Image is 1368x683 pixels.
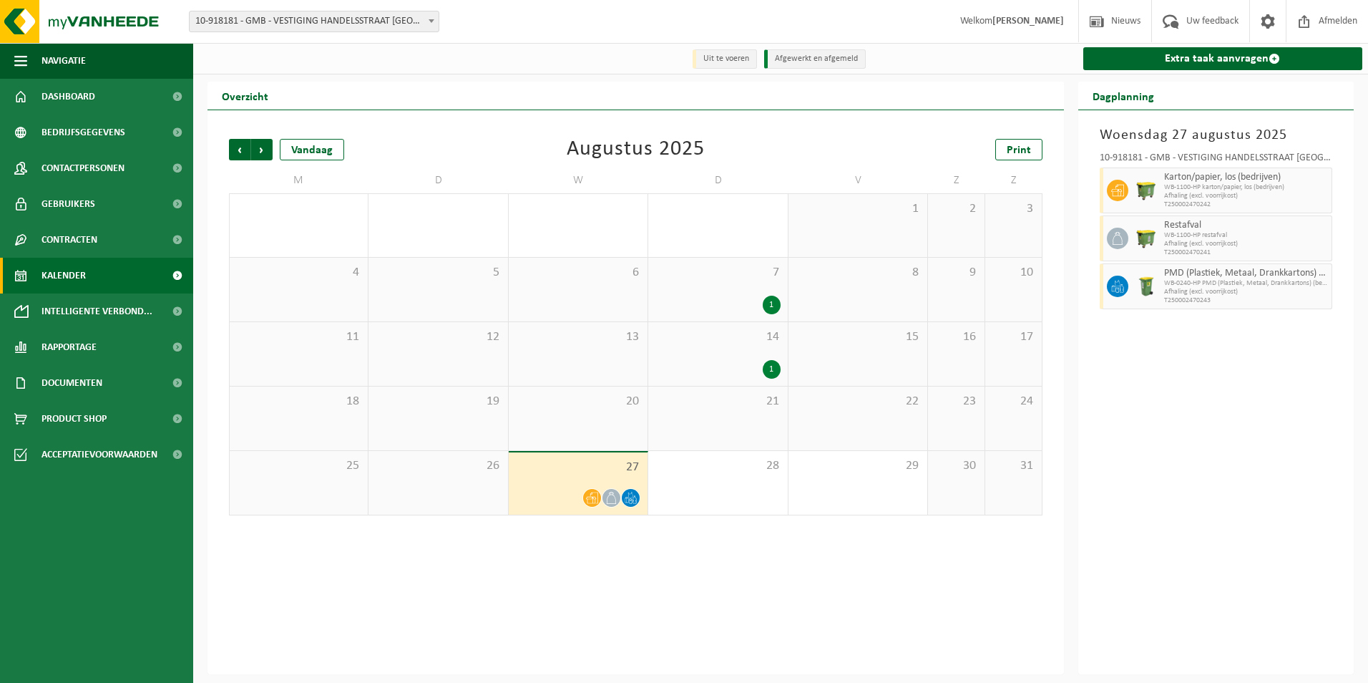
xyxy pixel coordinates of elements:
[516,265,640,281] span: 6
[1135,228,1157,249] img: WB-1100-HPE-GN-50
[788,168,928,193] td: V
[928,168,985,193] td: Z
[1164,231,1329,240] span: WB-1100-HP restafval
[992,329,1035,345] span: 17
[280,139,344,160] div: Vandaag
[655,458,780,474] span: 28
[41,437,157,473] span: Acceptatievoorwaarden
[1007,145,1031,156] span: Print
[763,360,781,379] div: 1
[763,296,781,314] div: 1
[229,139,250,160] span: Vorige
[41,329,97,365] span: Rapportage
[1135,180,1157,201] img: WB-1100-HPE-GN-50
[992,265,1035,281] span: 10
[935,329,977,345] span: 16
[935,265,977,281] span: 9
[655,329,780,345] span: 14
[376,265,500,281] span: 5
[41,186,95,222] span: Gebruikers
[1164,279,1329,288] span: WB-0240-HP PMD (Plastiek, Metaal, Drankkartons) (bedrijven)
[376,329,500,345] span: 12
[189,11,439,32] span: 10-918181 - GMB - VESTIGING HANDELSSTRAAT VEURNE - VEURNE
[190,11,439,32] span: 10-918181 - GMB - VESTIGING HANDELSSTRAAT VEURNE - VEURNE
[655,265,780,281] span: 7
[41,365,102,401] span: Documenten
[1164,296,1329,305] span: T250002470243
[992,394,1035,410] span: 24
[1164,248,1329,257] span: T250002470241
[764,49,866,69] li: Afgewerkt en afgemeld
[237,265,361,281] span: 4
[1164,200,1329,209] span: T250002470242
[237,394,361,410] span: 18
[237,329,361,345] span: 11
[1164,288,1329,296] span: Afhaling (excl. voorrijkost)
[655,394,780,410] span: 21
[985,168,1042,193] td: Z
[796,265,920,281] span: 8
[796,201,920,217] span: 1
[368,168,508,193] td: D
[41,222,97,258] span: Contracten
[648,168,788,193] td: D
[1164,268,1329,279] span: PMD (Plastiek, Metaal, Drankkartons) (bedrijven)
[1100,125,1333,146] h3: Woensdag 27 augustus 2025
[1164,172,1329,183] span: Karton/papier, los (bedrijven)
[516,460,640,475] span: 27
[935,201,977,217] span: 2
[1135,276,1157,297] img: WB-0240-HPE-GN-50
[796,394,920,410] span: 22
[41,150,124,186] span: Contactpersonen
[41,294,152,329] span: Intelligente verbond...
[567,139,705,160] div: Augustus 2025
[935,394,977,410] span: 23
[509,168,648,193] td: W
[41,401,107,437] span: Product Shop
[207,82,283,110] h2: Overzicht
[995,139,1042,160] a: Print
[41,115,125,150] span: Bedrijfsgegevens
[376,458,500,474] span: 26
[1078,82,1168,110] h2: Dagplanning
[693,49,757,69] li: Uit te voeren
[1164,240,1329,248] span: Afhaling (excl. voorrijkost)
[41,43,86,79] span: Navigatie
[1164,220,1329,231] span: Restafval
[796,458,920,474] span: 29
[516,394,640,410] span: 20
[1100,153,1333,168] div: 10-918181 - GMB - VESTIGING HANDELSSTRAAT [GEOGRAPHIC_DATA]
[992,201,1035,217] span: 3
[376,394,500,410] span: 19
[41,258,86,294] span: Kalender
[992,458,1035,474] span: 31
[237,458,361,474] span: 25
[251,139,273,160] span: Volgende
[1164,192,1329,200] span: Afhaling (excl. voorrijkost)
[1083,47,1363,70] a: Extra taak aanvragen
[935,458,977,474] span: 30
[41,79,95,115] span: Dashboard
[516,329,640,345] span: 13
[796,329,920,345] span: 15
[229,168,368,193] td: M
[992,16,1064,26] strong: [PERSON_NAME]
[1164,183,1329,192] span: WB-1100-HP karton/papier, los (bedrijven)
